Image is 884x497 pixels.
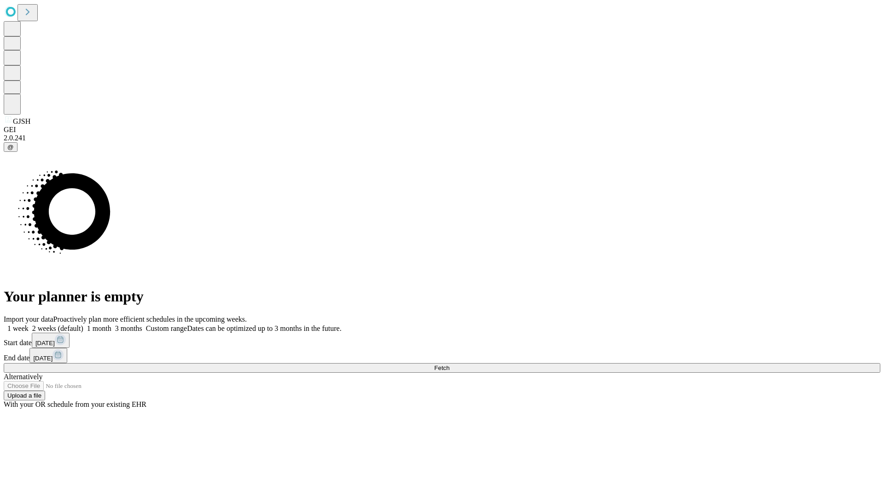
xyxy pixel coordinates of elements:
button: Upload a file [4,391,45,400]
span: [DATE] [33,355,52,362]
div: GEI [4,126,880,134]
span: With your OR schedule from your existing EHR [4,400,146,408]
div: End date [4,348,880,363]
div: 2.0.241 [4,134,880,142]
span: @ [7,144,14,150]
span: 1 week [7,324,29,332]
span: 3 months [115,324,142,332]
span: Custom range [146,324,187,332]
button: [DATE] [32,333,70,348]
span: Alternatively [4,373,42,381]
button: [DATE] [29,348,67,363]
span: [DATE] [35,340,55,347]
span: GJSH [13,117,30,125]
span: 1 month [87,324,111,332]
button: Fetch [4,363,880,373]
button: @ [4,142,17,152]
span: Fetch [434,364,449,371]
span: Import your data [4,315,53,323]
span: 2 weeks (default) [32,324,83,332]
span: Proactively plan more efficient schedules in the upcoming weeks. [53,315,247,323]
span: Dates can be optimized up to 3 months in the future. [187,324,341,332]
div: Start date [4,333,880,348]
h1: Your planner is empty [4,288,880,305]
